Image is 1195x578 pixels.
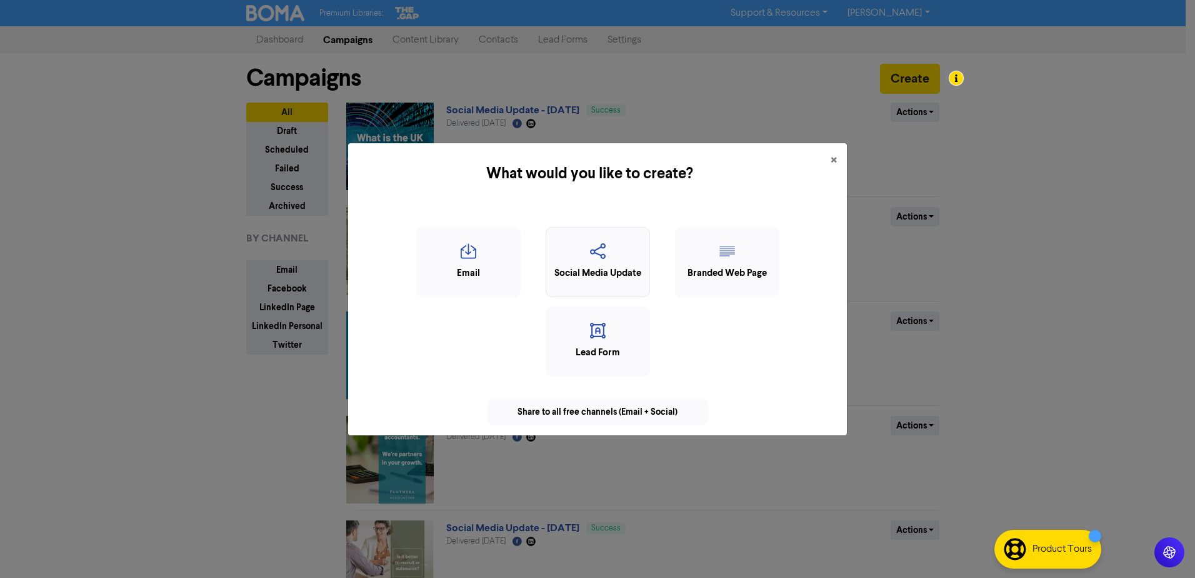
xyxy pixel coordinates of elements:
[1132,518,1195,578] iframe: Chat Widget
[821,143,847,178] button: Close
[423,266,514,281] div: Email
[831,151,837,170] span: ×
[682,266,772,281] div: Branded Web Page
[487,398,708,425] div: Share to all free channels (Email + Social)
[552,266,643,281] div: Social Media Update
[358,163,821,185] h5: What would you like to create?
[552,346,643,360] div: Lead Form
